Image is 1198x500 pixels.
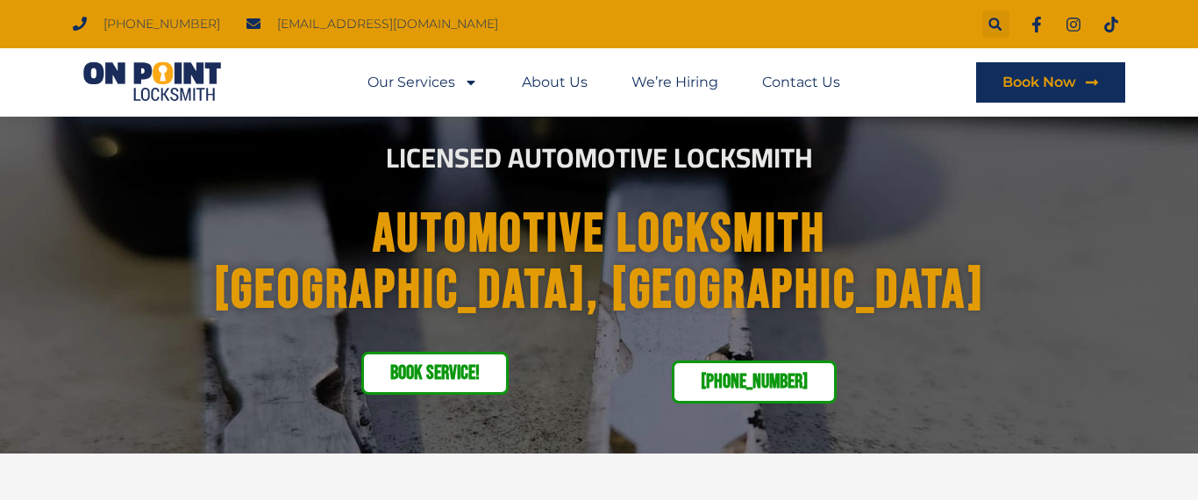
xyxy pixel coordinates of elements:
[126,207,1072,319] h1: Automotive Locksmith [GEOGRAPHIC_DATA], [GEOGRAPHIC_DATA]
[762,62,840,103] a: Contact Us
[390,363,480,383] span: Book service!
[367,62,840,103] nav: Menu
[367,62,478,103] a: Our Services
[522,62,588,103] a: About Us
[631,62,718,103] a: We’re Hiring
[701,372,808,392] span: [PHONE_NUMBER]
[976,62,1125,103] a: Book Now
[672,361,837,404] a: [PHONE_NUMBER]
[1002,75,1076,89] span: Book Now
[114,145,1084,172] h2: Licensed Automotive Locksmith
[99,12,220,36] span: [PHONE_NUMBER]
[982,11,1009,38] div: Search
[273,12,498,36] span: [EMAIL_ADDRESS][DOMAIN_NAME]
[361,352,509,395] a: Book service!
